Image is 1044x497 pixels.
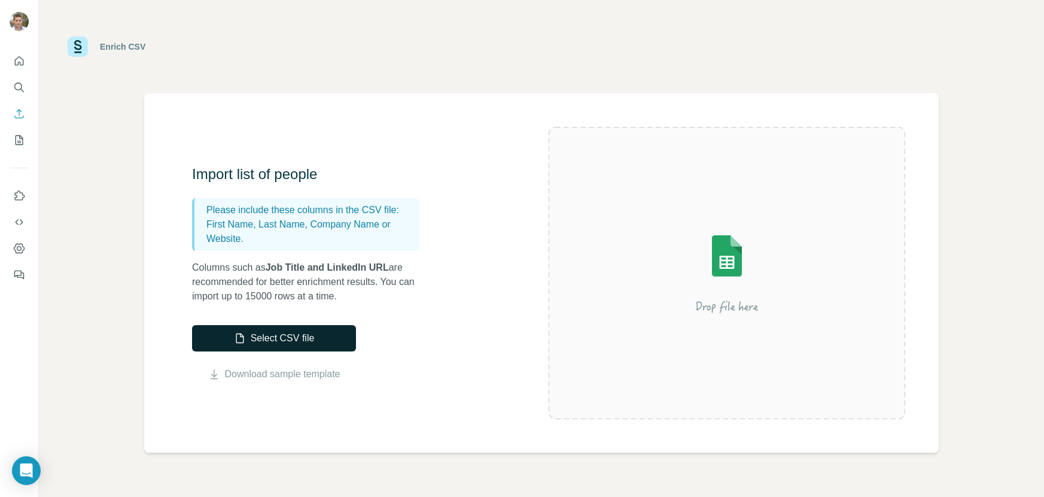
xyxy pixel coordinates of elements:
img: Surfe Logo [68,37,88,57]
button: Dashboard [10,238,29,259]
button: Quick start [10,50,29,72]
button: Use Surfe API [10,211,29,233]
img: Avatar [10,12,29,31]
button: Download sample template [192,367,356,381]
button: Feedback [10,264,29,286]
div: Enrich CSV [100,41,145,53]
button: Select CSV file [192,325,356,351]
button: Search [10,77,29,98]
h3: Import list of people [192,165,431,184]
img: Surfe Illustration - Drop file here or select below [619,201,835,345]
div: Open Intercom Messenger [12,456,41,485]
p: First Name, Last Name, Company Name or Website. [206,217,415,246]
a: Download sample template [225,367,340,381]
button: Enrich CSV [10,103,29,125]
button: My lists [10,129,29,151]
button: Use Surfe on LinkedIn [10,185,29,207]
p: Columns such as are recommended for better enrichment results. You can import up to 15000 rows at... [192,260,431,304]
p: Please include these columns in the CSV file: [206,203,415,217]
span: Job Title and LinkedIn URL [266,262,389,272]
